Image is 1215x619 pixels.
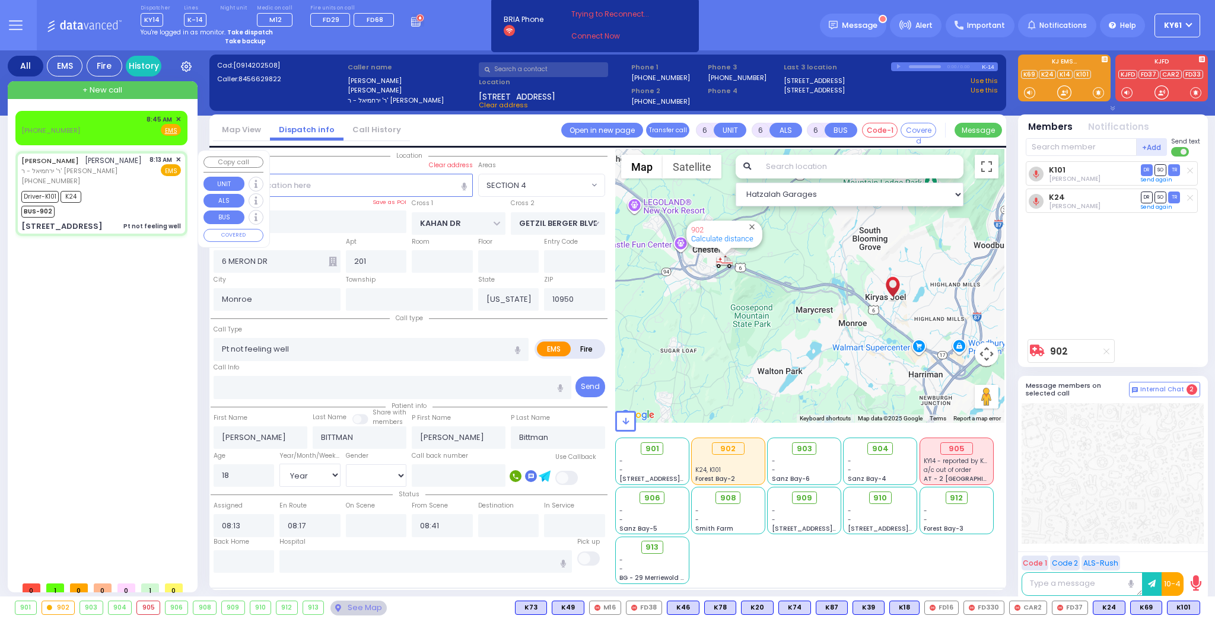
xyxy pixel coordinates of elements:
[778,601,811,615] div: BLS
[373,408,406,417] small: Share with
[21,206,55,218] span: BUS-902
[141,5,170,12] label: Dispatcher
[214,537,249,547] label: Back Home
[853,601,885,615] div: K39
[1160,70,1182,79] a: CAR2
[631,97,690,106] label: [PHONE_NUMBER]
[329,257,337,266] span: Other building occupants
[1168,164,1180,176] span: TR
[796,492,812,504] span: 909
[346,451,368,461] label: Gender
[570,342,603,356] label: Fire
[1162,572,1184,596] button: 10-4
[704,601,736,615] div: K78
[626,601,662,615] div: FD38
[165,583,183,592] span: 0
[348,62,475,72] label: Caller name
[816,601,848,615] div: BLS
[772,457,775,465] span: -
[214,501,243,510] label: Assigned
[544,501,574,510] label: In Service
[772,524,884,533] span: [STREET_ADDRESS][PERSON_NAME]
[1026,382,1129,397] h5: Message members on selected call
[1132,387,1138,393] img: comment-alt.png
[924,465,971,474] span: a/c out of order
[691,234,753,243] a: Calculate distance
[346,501,375,510] label: On Scene
[504,14,543,25] span: BRIA Phone
[1167,601,1200,615] div: K101
[967,20,1005,31] span: Important
[393,490,425,499] span: Status
[924,601,959,615] div: FD16
[552,601,584,615] div: BLS
[479,100,528,110] span: Clear address
[618,407,657,423] img: Google
[1154,192,1166,203] span: SO
[848,465,851,474] span: -
[1049,202,1101,210] span: Yoel Deutsch
[279,537,306,547] label: Hospital
[708,86,780,96] span: Phone 4
[203,194,244,208] button: ALS
[1052,601,1088,615] div: FD37
[645,443,659,455] span: 901
[217,60,344,71] label: Cad:
[571,31,665,42] a: Connect Now
[1057,70,1073,79] a: K14
[784,62,891,72] label: Last 3 location
[1171,137,1200,146] span: Send text
[47,18,126,33] img: Logo
[203,229,263,242] button: COVERED
[1026,138,1137,156] input: Search member
[772,474,810,483] span: Sanz Bay-6
[1187,384,1197,395] span: 2
[619,515,623,524] span: -
[279,501,307,510] label: En Route
[478,237,492,247] label: Floor
[386,401,432,410] span: Patient info
[619,524,657,533] span: Sanz Bay-5
[1141,192,1153,203] span: DR
[631,62,704,72] span: Phone 1
[872,443,889,455] span: 904
[940,442,973,455] div: 905
[663,155,721,178] button: Show satellite imagery
[279,550,572,573] input: Search hospital
[712,442,745,455] div: 902
[544,275,553,285] label: ZIP
[478,174,605,196] span: SECTION 4
[971,85,998,95] a: Use this
[373,417,403,426] span: members
[1141,176,1172,183] a: Send again
[165,126,177,135] u: EMS
[975,385,998,409] button: Drag Pegman onto the map to open Street View
[478,275,495,285] label: State
[746,221,758,232] button: Close
[367,15,383,24] span: FD68
[412,451,468,461] label: Call back number
[741,601,774,615] div: BLS
[848,524,960,533] span: [STREET_ADDRESS][PERSON_NAME]
[982,62,998,71] div: K-14
[631,73,690,82] label: [PHONE_NUMBER]
[848,506,851,515] span: -
[1093,601,1125,615] div: K24
[577,537,600,547] label: Pick up
[1093,601,1125,615] div: BLS
[924,474,1012,483] span: AT - 2 [GEOGRAPHIC_DATA]
[276,601,297,614] div: 912
[46,583,64,592] span: 1
[214,413,247,423] label: First Name
[955,123,1002,138] button: Message
[537,342,571,356] label: EMS
[23,583,40,592] span: 0
[950,492,963,504] span: 912
[348,76,475,86] label: [PERSON_NAME]
[85,155,142,165] span: [PERSON_NAME]
[348,95,475,106] label: ר' ירחמיאל - ר' [PERSON_NAME]
[631,605,637,611] img: red-radio-icon.svg
[126,56,161,76] a: History
[1137,138,1168,156] button: +Add
[631,86,704,96] span: Phone 2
